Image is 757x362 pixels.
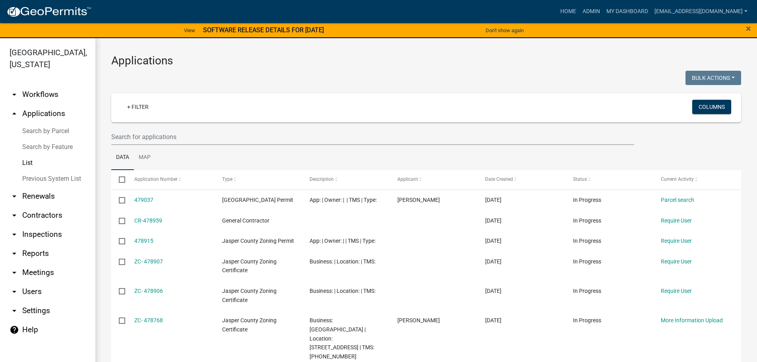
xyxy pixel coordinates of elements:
[134,145,155,170] a: Map
[661,217,692,224] a: Require User
[397,176,418,182] span: Applicant
[485,176,513,182] span: Date Created
[603,4,651,19] a: My Dashboard
[10,306,19,316] i: arrow_drop_down
[661,317,723,323] a: More Information Upload
[685,71,741,85] button: Bulk Actions
[573,176,587,182] span: Status
[653,170,741,189] datatable-header-cell: Current Activity
[134,238,153,244] a: 478915
[661,176,694,182] span: Current Activity
[111,54,741,68] h3: Applications
[573,288,601,294] span: In Progress
[126,170,214,189] datatable-header-cell: Application Number
[573,258,601,265] span: In Progress
[111,170,126,189] datatable-header-cell: Select
[397,317,440,323] span: Joshua brazil
[121,100,155,114] a: + Filter
[485,217,501,224] span: 09/15/2025
[134,288,163,294] a: ZC- 478906
[10,211,19,220] i: arrow_drop_down
[10,90,19,99] i: arrow_drop_down
[310,176,334,182] span: Description
[661,197,694,203] a: Parcel search
[310,238,376,244] span: App: | Owner: | | TMS | Type:
[10,249,19,258] i: arrow_drop_down
[222,317,277,333] span: Jasper County Zoning Certificate
[579,4,603,19] a: Admin
[557,4,579,19] a: Home
[10,230,19,239] i: arrow_drop_down
[10,192,19,201] i: arrow_drop_down
[222,197,293,203] span: Jasper County Building Permit
[310,197,377,203] span: App: | Owner: | | TMS | Type:
[10,268,19,277] i: arrow_drop_down
[134,176,178,182] span: Application Number
[302,170,390,189] datatable-header-cell: Description
[661,238,692,244] a: Require User
[573,317,601,323] span: In Progress
[203,26,324,34] strong: SOFTWARE RELEASE DETAILS FOR [DATE]
[485,317,501,323] span: 09/15/2025
[222,176,232,182] span: Type
[573,238,601,244] span: In Progress
[565,170,653,189] datatable-header-cell: Status
[222,258,277,274] span: Jasper County Zoning Certificate
[746,23,751,34] span: ×
[134,217,162,224] a: CR-478959
[485,197,501,203] span: 09/16/2025
[573,197,601,203] span: In Progress
[661,258,692,265] a: Require User
[485,258,501,265] span: 09/15/2025
[10,109,19,118] i: arrow_drop_up
[214,170,302,189] datatable-header-cell: Type
[222,238,294,244] span: Jasper County Zoning Permit
[134,317,163,323] a: ZC- 478768
[651,4,751,19] a: [EMAIL_ADDRESS][DOMAIN_NAME]
[222,288,277,303] span: Jasper County Zoning Certificate
[397,197,440,203] span: Jacob Kiefer
[310,317,374,360] span: Business: Brazilville | Location: 1181 SARDIS RD | TMS: 047-00-03-171
[692,100,731,114] button: Columns
[111,145,134,170] a: Data
[181,24,198,37] a: View
[478,170,565,189] datatable-header-cell: Date Created
[10,287,19,296] i: arrow_drop_down
[10,325,19,335] i: help
[482,24,527,37] button: Don't show again
[310,258,376,265] span: Business: | Location: | TMS:
[222,217,269,224] span: General Contractor
[485,238,501,244] span: 09/15/2025
[390,170,478,189] datatable-header-cell: Applicant
[485,288,501,294] span: 09/15/2025
[661,288,692,294] a: Require User
[134,258,163,265] a: ZC- 478907
[746,24,751,33] button: Close
[310,288,376,294] span: Business: | Location: | TMS:
[134,197,153,203] a: 479037
[573,217,601,224] span: In Progress
[111,129,634,145] input: Search for applications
